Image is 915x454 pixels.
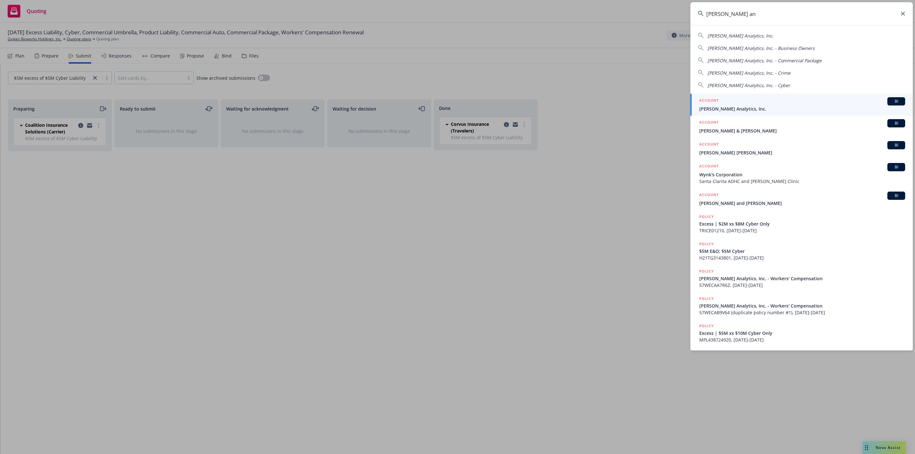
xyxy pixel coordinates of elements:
[690,292,913,319] a: POLICY[PERSON_NAME] Analytics, Inc. - Workers' Compensation57WECAB9V64 (duplicate policy number #...
[699,192,719,199] h5: ACCOUNT
[699,248,905,254] span: $5M E&O; $5M Cyber
[690,210,913,237] a: POLICYExcess | $2M xs $8M Cyber OnlyTRICE01210, [DATE]-[DATE]
[708,45,815,51] span: [PERSON_NAME] Analytics, Inc. - Business Owners
[708,70,790,76] span: [PERSON_NAME] Analytics, Inc. - Crime
[699,178,905,185] span: Santa Clarita ADHC and [PERSON_NAME] Clinic
[708,58,822,64] span: [PERSON_NAME] Analytics, Inc. - Commercial Package
[890,193,903,199] span: BI
[699,127,905,134] span: [PERSON_NAME] & [PERSON_NAME]
[690,319,913,347] a: POLICYExcess | $5M xs $10M Cyber OnlyMPL438724920, [DATE]-[DATE]
[699,171,905,178] span: Wynk's Corporation
[699,336,905,343] span: MPL438724920, [DATE]-[DATE]
[699,254,905,261] span: H21TG3143801, [DATE]-[DATE]
[699,119,719,127] h5: ACCOUNT
[699,295,714,302] h5: POLICY
[690,265,913,292] a: POLICY[PERSON_NAME] Analytics, Inc. - Workers' Compensation57WECAA7R6Z, [DATE]-[DATE]
[690,188,913,210] a: ACCOUNTBI[PERSON_NAME] and [PERSON_NAME]
[690,159,913,188] a: ACCOUNTBIWynk's CorporationSanta Clarita ADHC and [PERSON_NAME] Clinic
[690,116,913,138] a: ACCOUNTBI[PERSON_NAME] & [PERSON_NAME]
[699,141,719,149] h5: ACCOUNT
[690,237,913,265] a: POLICY$5M E&O; $5M CyberH21TG3143801, [DATE]-[DATE]
[699,213,714,220] h5: POLICY
[699,275,905,282] span: [PERSON_NAME] Analytics, Inc. - Workers' Compensation
[690,2,913,25] input: Search...
[699,149,905,156] span: [PERSON_NAME] [PERSON_NAME]
[890,142,903,148] span: BI
[699,282,905,288] span: 57WECAA7R6Z, [DATE]-[DATE]
[890,164,903,170] span: BI
[708,33,774,39] span: [PERSON_NAME] Analytics, Inc.
[699,330,905,336] span: Excess | $5M xs $10M Cyber Only
[699,302,905,309] span: [PERSON_NAME] Analytics, Inc. - Workers' Compensation
[690,94,913,116] a: ACCOUNTBI[PERSON_NAME] Analytics, Inc.
[699,97,719,105] h5: ACCOUNT
[699,241,714,247] h5: POLICY
[699,268,714,274] h5: POLICY
[699,105,905,112] span: [PERSON_NAME] Analytics, Inc.
[890,120,903,126] span: BI
[699,309,905,316] span: 57WECAB9V64 (duplicate policy number #1), [DATE]-[DATE]
[699,227,905,234] span: TRICE01210, [DATE]-[DATE]
[699,163,719,171] h5: ACCOUNT
[890,98,903,104] span: BI
[690,138,913,159] a: ACCOUNTBI[PERSON_NAME] [PERSON_NAME]
[699,220,905,227] span: Excess | $2M xs $8M Cyber Only
[699,323,714,329] h5: POLICY
[708,82,790,88] span: [PERSON_NAME] Analytics, Inc. - Cyber
[699,200,905,207] span: [PERSON_NAME] and [PERSON_NAME]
